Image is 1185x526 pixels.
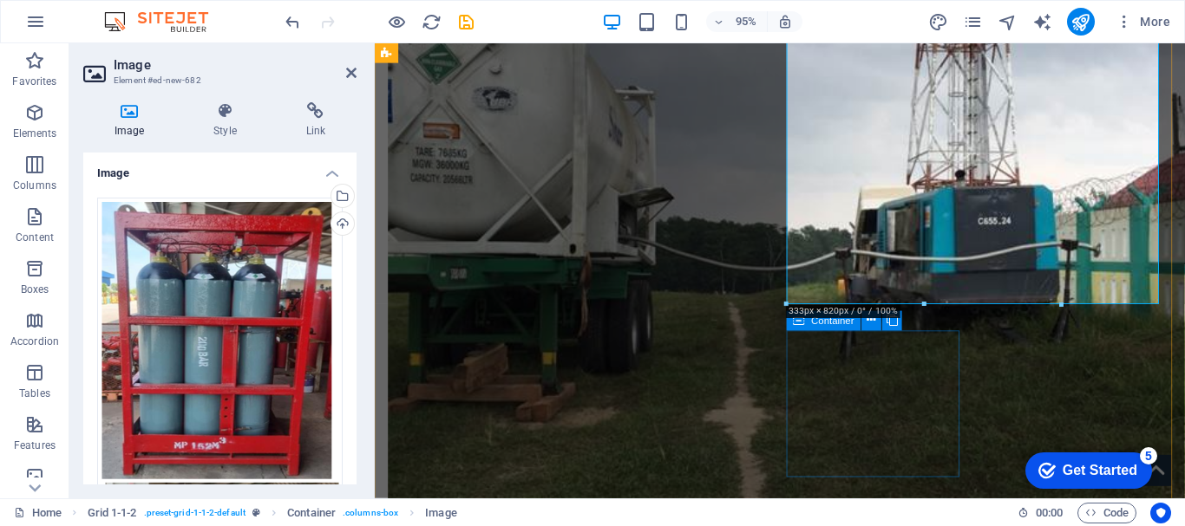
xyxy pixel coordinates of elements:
[10,334,59,348] p: Accordion
[275,102,357,139] h4: Link
[287,503,336,523] span: Click to select. Double-click to edit
[998,12,1018,32] i: Navigator
[706,11,768,32] button: 95%
[998,11,1018,32] button: navigator
[12,75,56,88] p: Favorites
[88,503,457,523] nav: breadcrumb
[928,12,948,32] i: Design (Ctrl+Alt+Y)
[1032,11,1053,32] button: text_generator
[14,9,141,45] div: Get Started 5 items remaining, 0% complete
[1036,503,1063,523] span: 00 00
[114,57,357,73] h2: Image
[425,503,456,523] span: Click to select. Double-click to edit
[963,11,984,32] button: pages
[1032,12,1052,32] i: AI Writer
[14,438,56,452] p: Features
[422,12,442,32] i: Reload page
[100,11,230,32] img: Editor Logo
[963,12,983,32] i: Pages (Ctrl+Alt+S)
[1067,8,1095,36] button: publish
[21,282,49,296] p: Boxes
[386,11,407,32] button: Click here to leave preview mode and continue editing
[1018,503,1064,523] h6: Session time
[83,102,182,139] h4: Image
[421,11,442,32] button: reload
[456,12,476,32] i: Save (Ctrl+S)
[13,179,56,192] p: Columns
[1150,503,1171,523] button: Usercentrics
[777,14,793,29] i: On resize automatically adjust zoom level to fit chosen device.
[14,503,62,523] a: Click to cancel selection. Double-click to open Pages
[343,503,398,523] span: . columns-box
[1077,503,1136,523] button: Code
[1048,506,1051,519] span: :
[83,153,357,184] h4: Image
[282,11,303,32] button: undo
[252,508,260,517] i: This element is a customizable preset
[88,503,137,523] span: Click to select. Double-click to edit
[455,11,476,32] button: save
[13,127,57,140] p: Elements
[1116,13,1170,30] span: More
[732,11,760,32] h6: 95%
[16,231,54,244] p: Content
[812,315,854,325] span: Container
[144,503,246,523] span: . preset-grid-1-1-2-default
[1109,8,1177,36] button: More
[283,12,303,32] i: Undo: Change image (Ctrl+Z)
[1085,503,1129,523] span: Code
[182,102,274,139] h4: Style
[114,73,322,88] h3: Element #ed-new-682
[51,19,126,35] div: Get Started
[1070,12,1090,32] i: Publish
[928,11,949,32] button: design
[19,386,50,400] p: Tables
[128,3,146,21] div: 5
